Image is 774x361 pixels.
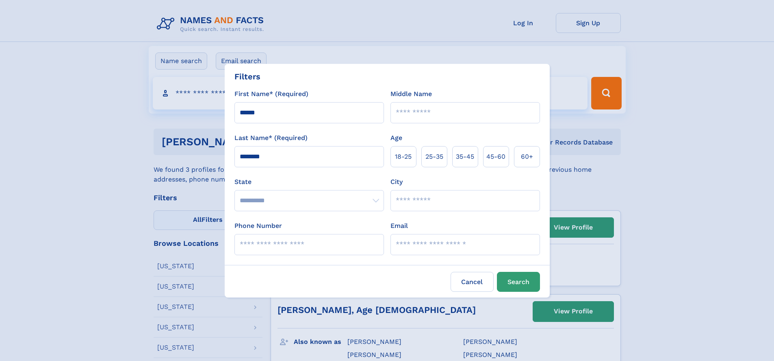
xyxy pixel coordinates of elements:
[234,70,260,83] div: Filters
[390,133,402,143] label: Age
[390,89,432,99] label: Middle Name
[395,152,412,162] span: 18‑25
[390,221,408,231] label: Email
[234,221,282,231] label: Phone Number
[234,177,384,187] label: State
[390,177,403,187] label: City
[425,152,443,162] span: 25‑35
[497,272,540,292] button: Search
[456,152,474,162] span: 35‑45
[234,89,308,99] label: First Name* (Required)
[234,133,308,143] label: Last Name* (Required)
[521,152,533,162] span: 60+
[486,152,505,162] span: 45‑60
[451,272,494,292] label: Cancel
